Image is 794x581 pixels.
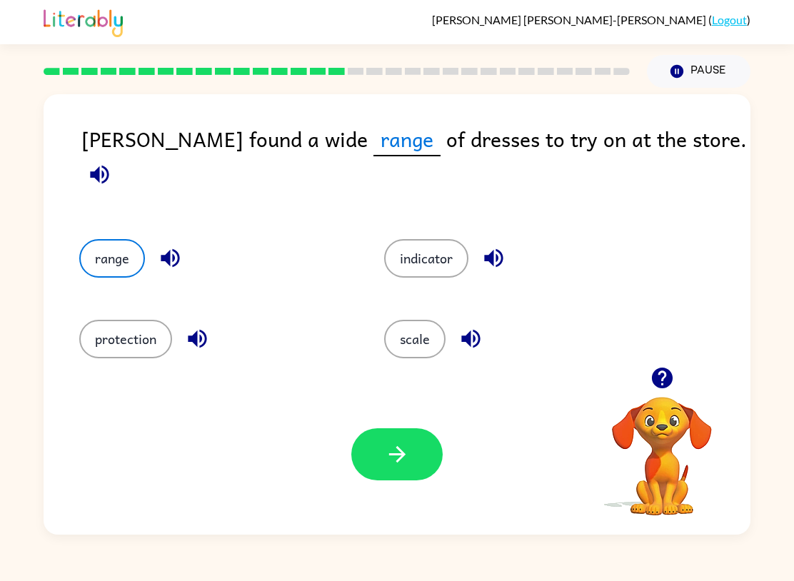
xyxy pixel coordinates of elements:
a: Logout [712,13,747,26]
span: [PERSON_NAME] [PERSON_NAME]-[PERSON_NAME] [432,13,708,26]
button: scale [384,320,446,358]
img: Literably [44,6,123,37]
div: [PERSON_NAME] found a wide of dresses to try on at the store. [81,123,750,211]
button: Pause [647,55,750,88]
video: Your browser must support playing .mp4 files to use Literably. Please try using another browser. [591,375,733,517]
button: range [79,239,145,278]
div: ( ) [432,13,750,26]
span: range [373,123,441,156]
button: protection [79,320,172,358]
button: indicator [384,239,468,278]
